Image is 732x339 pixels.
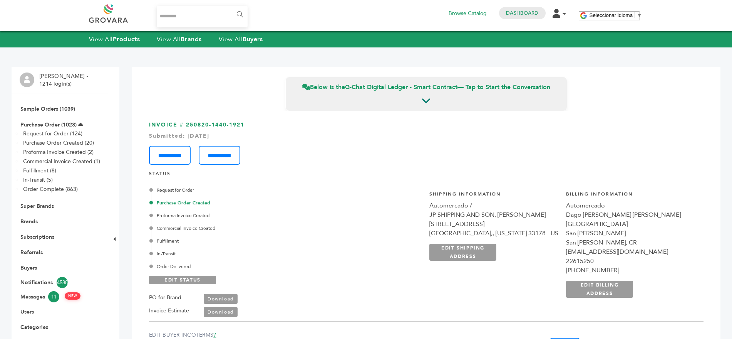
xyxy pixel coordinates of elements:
[149,331,426,339] label: EDIT BUYER INCOTERMS
[20,324,48,331] a: Categories
[449,9,487,18] a: Browse Catalog
[429,229,558,238] div: [GEOGRAPHIC_DATA],, [US_STATE] 33178 - US
[566,238,695,247] div: San [PERSON_NAME], CR
[149,276,216,284] a: EDIT STATUS
[20,249,43,256] a: Referrals
[20,105,75,113] a: Sample Orders (1039)
[151,250,343,257] div: In-Transit
[149,132,704,140] div: Submitted: [DATE]
[113,35,140,44] strong: Products
[566,219,695,229] div: [GEOGRAPHIC_DATA]
[429,219,558,229] div: [STREET_ADDRESS]
[302,83,550,91] span: Below is the — Tap to Start the Conversation
[151,212,343,219] div: Proforma Invoice Created
[429,210,558,219] div: JP SHIPPING AND SON, [PERSON_NAME]
[157,6,248,27] input: Search...
[345,83,457,91] strong: G-Chat Digital Ledger - Smart Contract
[506,10,538,17] a: Dashboard
[149,121,704,165] h3: INVOICE # 250820-1440-1921
[39,73,90,88] li: [PERSON_NAME] - 1214 login(s)
[204,294,238,304] a: Download
[151,199,343,206] div: Purchase Order Created
[65,292,80,300] span: NEW
[566,210,695,219] div: Dago [PERSON_NAME] [PERSON_NAME]
[149,170,704,181] h4: STATUS
[20,202,54,210] a: Super Brands
[566,201,695,210] div: Automercado
[243,35,263,44] strong: Buyers
[590,12,642,18] a: Seleccionar idioma​
[566,247,695,256] div: [EMAIL_ADDRESS][DOMAIN_NAME]
[181,35,201,44] strong: Brands
[149,306,189,315] label: Invoice Estimate
[20,291,99,302] a: Messages11 NEW
[566,256,695,266] div: 22615250
[20,218,38,225] a: Brands
[23,186,78,193] a: Order Complete (863)
[23,158,100,165] a: Commercial Invoice Created (1)
[48,291,59,302] span: 11
[20,121,77,128] a: Purchase Order (1023)
[151,225,343,232] div: Commercial Invoice Created
[20,277,99,288] a: Notifications4588
[566,229,695,238] div: San [PERSON_NAME]
[566,266,695,275] div: [PHONE_NUMBER]
[637,12,642,18] span: ▼
[20,73,34,87] img: profile.png
[204,307,238,317] a: Download
[157,35,202,44] a: View AllBrands
[429,201,558,210] div: Automercado /
[566,281,633,298] a: EDIT BILLING ADDRESS
[219,35,263,44] a: View AllBuyers
[213,331,216,339] a: ?
[23,148,94,156] a: Proforma Invoice Created (2)
[23,167,56,174] a: Fulfillment (8)
[151,238,343,245] div: Fulfillment
[149,293,181,302] label: PO for Brand
[23,130,82,137] a: Request for Order (124)
[89,35,140,44] a: View AllProducts
[23,139,94,147] a: Purchase Order Created (20)
[20,233,54,241] a: Subscriptions
[429,191,558,201] h4: Shipping Information
[23,176,53,184] a: In-Transit (5)
[429,244,496,261] a: EDIT SHIPPING ADDRESS
[590,12,633,18] span: Seleccionar idioma
[20,308,34,315] a: Users
[566,191,695,201] h4: Billing Information
[57,277,68,288] span: 4588
[20,264,37,272] a: Buyers
[151,187,343,194] div: Request for Order
[151,263,343,270] div: Order Delivered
